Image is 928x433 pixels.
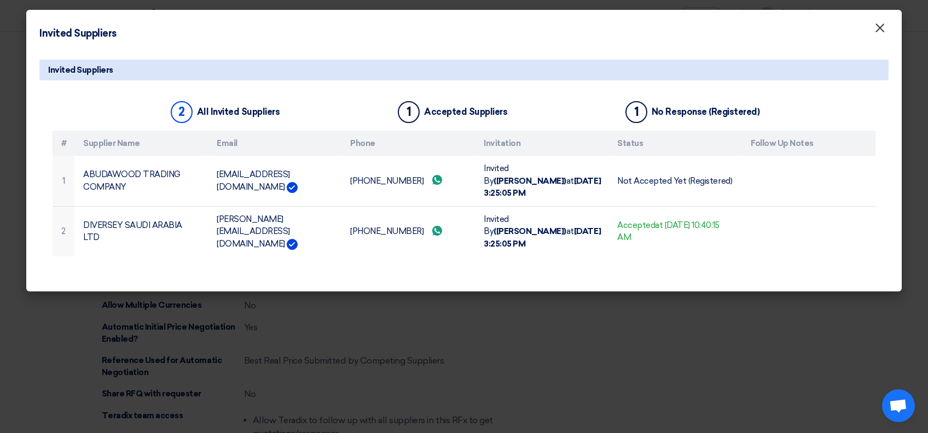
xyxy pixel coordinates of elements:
[74,206,208,256] td: DIVERSEY SAUDI ARABIA LTD
[494,176,566,186] b: ([PERSON_NAME])
[617,175,733,188] div: Not Accepted Yet (Registered)
[625,101,647,123] div: 1
[882,389,915,422] div: Open chat
[53,206,74,256] td: 2
[652,107,759,117] div: No Response (Registered)
[208,131,341,156] th: Email
[398,101,420,123] div: 1
[341,206,475,256] td: [PHONE_NUMBER]
[74,131,208,156] th: Supplier Name
[287,239,298,250] img: Verified Account
[48,64,113,76] span: Invited Suppliers
[171,101,193,123] div: 2
[874,20,885,42] span: ×
[39,26,117,41] h4: Invited Suppliers
[208,206,341,256] td: [PERSON_NAME][EMAIL_ADDRESS][DOMAIN_NAME]
[484,226,601,249] b: [DATE] 3:25:05 PM
[617,220,720,243] span: at [DATE] 10:40:15 AM
[617,219,733,244] div: Accepted
[484,214,601,249] span: Invited By at
[287,182,298,193] img: Verified Account
[208,156,341,206] td: [EMAIL_ADDRESS][DOMAIN_NAME]
[53,156,74,206] td: 1
[341,131,475,156] th: Phone
[424,107,507,117] div: Accepted Suppliers
[74,156,208,206] td: ABUDAWOOD TRADING COMPANY
[197,107,280,117] div: All Invited Suppliers
[866,17,894,39] button: Close
[608,131,742,156] th: Status
[484,163,601,198] span: Invited By at
[53,131,74,156] th: #
[475,131,608,156] th: Invitation
[742,131,875,156] th: Follow Up Notes
[494,226,566,236] b: ([PERSON_NAME])
[341,156,475,206] td: [PHONE_NUMBER]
